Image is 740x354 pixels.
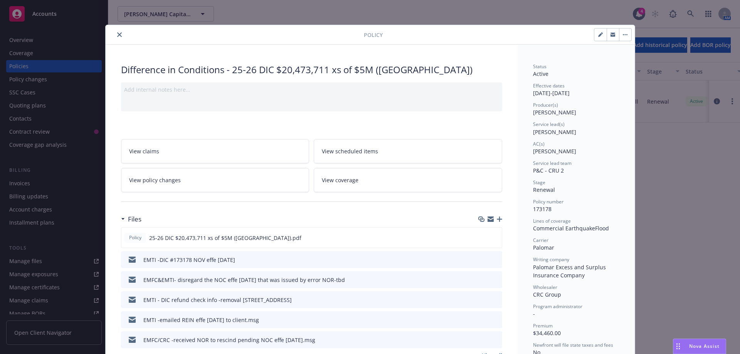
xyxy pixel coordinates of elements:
[143,256,235,264] div: EMTI -DIC #173178 NOV effe [DATE]
[533,237,548,243] span: Carrier
[121,214,141,224] div: Files
[673,339,726,354] button: Nova Assist
[533,63,547,70] span: Status
[492,256,499,264] button: preview file
[492,276,499,284] button: preview file
[314,168,502,192] a: View coverage
[129,147,159,155] span: View claims
[533,329,561,337] span: $34,460.00
[115,30,124,39] button: close
[533,109,576,116] span: [PERSON_NAME]
[533,256,569,263] span: Writing company
[533,218,571,224] span: Lines of coverage
[143,276,345,284] div: EMFC&EMTI- disregard the NOC effe [DATE] that was issued by error NOR-tbd
[480,256,486,264] button: download file
[143,316,259,324] div: EMTI -emailed REIN effe [DATE] to client.msg
[533,179,545,186] span: Stage
[492,296,499,304] button: preview file
[533,121,565,128] span: Service lead(s)
[121,63,502,76] div: Difference in Conditions - 25-26 DIC $20,473,711 xs of $5M ([GEOGRAPHIC_DATA])
[480,336,486,344] button: download file
[533,244,554,251] span: Palomar
[595,225,609,232] span: Flood
[124,86,499,94] div: Add internal notes here...
[533,263,607,279] span: Palomar Excess and Surplus Insurance Company
[322,176,358,184] span: View coverage
[533,160,572,166] span: Service lead team
[480,316,486,324] button: download file
[533,310,535,317] span: -
[533,322,553,329] span: Premium
[149,234,301,242] span: 25-26 DIC $20,473,711 xs of $5M ([GEOGRAPHIC_DATA]).pdf
[689,343,720,349] span: Nova Assist
[533,141,545,147] span: AC(s)
[121,168,309,192] a: View policy changes
[128,234,143,241] span: Policy
[533,102,558,108] span: Producer(s)
[533,291,561,298] span: CRC Group
[364,31,383,39] span: Policy
[533,82,565,89] span: Effective dates
[492,234,499,242] button: preview file
[533,205,552,213] span: 173178
[533,198,563,205] span: Policy number
[480,296,486,304] button: download file
[121,139,309,163] a: View claims
[533,284,557,290] span: Wholesaler
[533,167,564,174] span: P&C - CRU 2
[533,82,619,97] div: [DATE] - [DATE]
[533,128,576,136] span: [PERSON_NAME]
[480,276,486,284] button: download file
[492,336,499,344] button: preview file
[322,147,378,155] span: View scheduled items
[533,342,613,348] span: Newfront will file state taxes and fees
[314,139,502,163] a: View scheduled items
[129,176,181,184] span: View policy changes
[673,339,683,354] div: Drag to move
[143,336,315,344] div: EMFC/CRC -received NOR to rescind pending NOC effe [DATE].msg
[143,296,292,304] div: EMTI - DIC refund check info -removal [STREET_ADDRESS]
[533,148,576,155] span: [PERSON_NAME]
[479,234,486,242] button: download file
[533,186,555,193] span: Renewal
[128,214,141,224] h3: Files
[492,316,499,324] button: preview file
[533,225,595,232] span: Commercial Earthquake
[533,70,548,77] span: Active
[533,303,582,310] span: Program administrator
